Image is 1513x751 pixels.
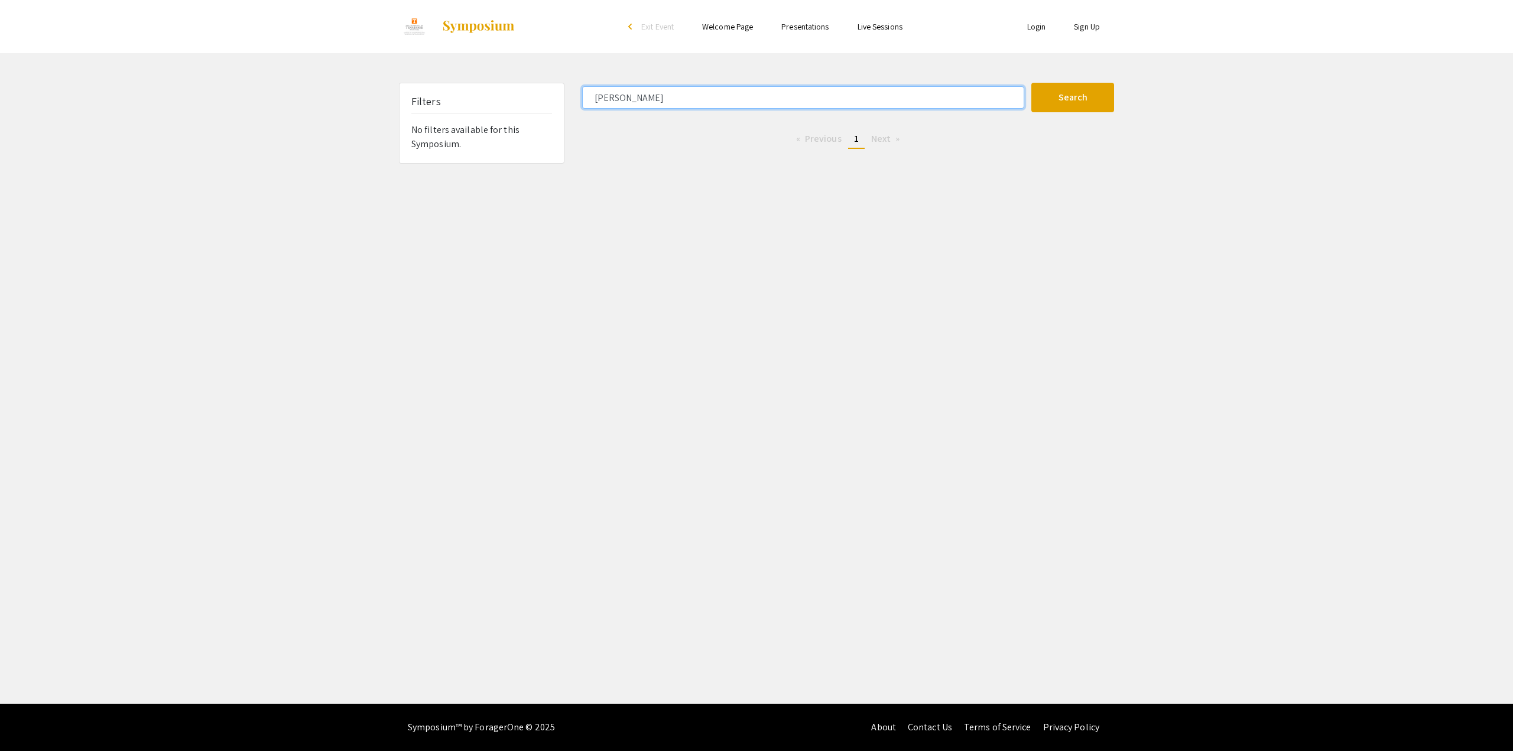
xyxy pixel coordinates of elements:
[399,12,430,41] img: EUReCA 2024
[411,95,441,108] h5: Filters
[908,721,952,733] a: Contact Us
[9,698,50,742] iframe: Chat
[400,83,564,163] div: No filters available for this Symposium.
[408,704,555,751] div: Symposium™ by ForagerOne © 2025
[805,132,842,145] span: Previous
[1027,21,1046,32] a: Login
[871,721,896,733] a: About
[399,12,515,41] a: EUReCA 2024
[441,19,515,34] img: Symposium by ForagerOne
[1074,21,1100,32] a: Sign Up
[582,86,1024,109] input: Search Keyword(s) Or Author(s)
[964,721,1031,733] a: Terms of Service
[1031,83,1114,112] button: Search
[702,21,753,32] a: Welcome Page
[641,21,674,32] span: Exit Event
[582,130,1114,149] ul: Pagination
[628,23,635,30] div: arrow_back_ios
[854,132,859,145] span: 1
[871,132,891,145] span: Next
[858,21,902,32] a: Live Sessions
[781,21,829,32] a: Presentations
[1043,721,1099,733] a: Privacy Policy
